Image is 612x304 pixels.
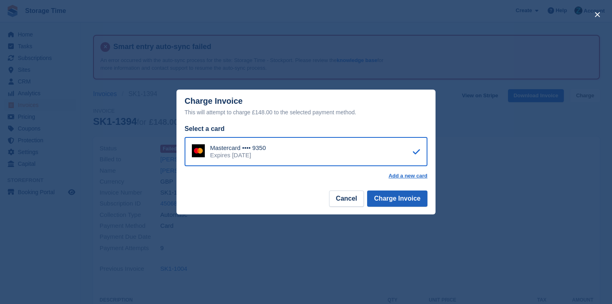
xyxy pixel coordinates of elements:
button: Cancel [329,191,364,207]
div: This will attempt to charge £148.00 to the selected payment method. [185,107,427,117]
div: Expires [DATE] [210,152,266,159]
div: Mastercard •••• 9350 [210,144,266,152]
a: Add a new card [389,173,427,179]
div: Select a card [185,124,427,134]
button: Charge Invoice [367,191,427,207]
button: close [591,8,604,21]
img: Mastercard Logo [192,144,205,157]
div: Charge Invoice [185,96,427,117]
